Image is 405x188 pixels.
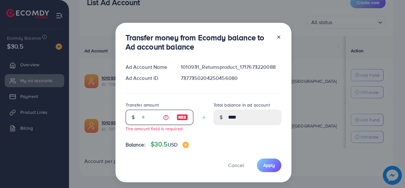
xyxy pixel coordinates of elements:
span: Apply [263,162,275,168]
button: Cancel [220,159,252,172]
small: The amount field is required [126,126,183,132]
img: image [177,113,188,121]
label: Total balance in ad account [214,102,270,108]
label: Transfer amount [126,102,159,108]
div: Ad Account ID [121,75,176,82]
h3: Transfer money from Ecomdy balance to Ad account balance [126,33,271,51]
span: USD [168,141,178,148]
span: Cancel [228,162,244,169]
button: Apply [257,159,281,172]
div: 1010931_Returnsproduct_1717673220088 [176,63,286,71]
div: Ad Account Name [121,63,176,71]
div: 7377350204250456080 [176,75,286,82]
span: Balance: [126,141,146,148]
h4: $30.5 [151,140,189,148]
img: image [183,142,189,148]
